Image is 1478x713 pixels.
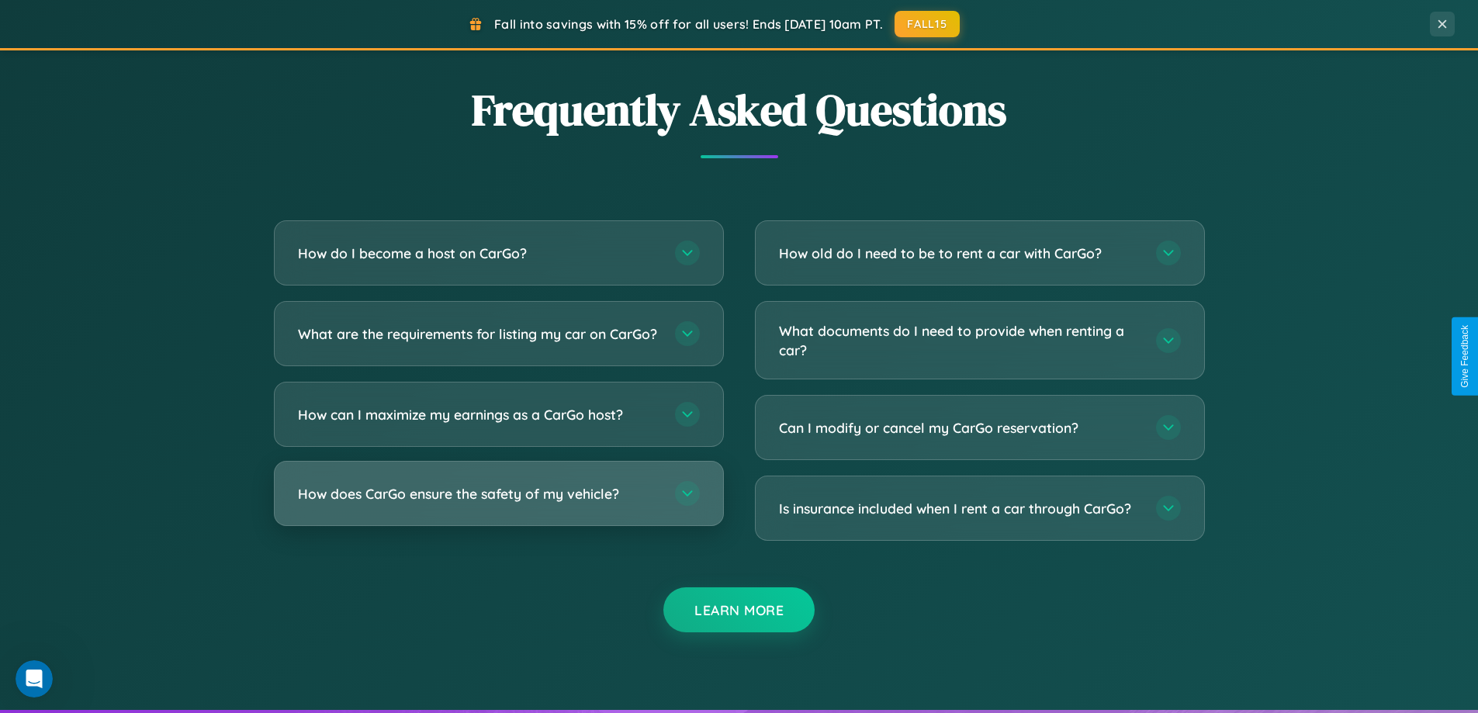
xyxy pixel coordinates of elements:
[16,660,53,697] iframe: Intercom live chat
[298,324,659,344] h3: What are the requirements for listing my car on CarGo?
[1459,325,1470,388] div: Give Feedback
[779,244,1141,263] h3: How old do I need to be to rent a car with CarGo?
[298,484,659,504] h3: How does CarGo ensure the safety of my vehicle?
[663,587,815,632] button: Learn More
[274,80,1205,140] h2: Frequently Asked Questions
[298,244,659,263] h3: How do I become a host on CarGo?
[298,405,659,424] h3: How can I maximize my earnings as a CarGo host?
[779,499,1141,518] h3: Is insurance included when I rent a car through CarGo?
[895,11,960,37] button: FALL15
[779,321,1141,359] h3: What documents do I need to provide when renting a car?
[779,418,1141,438] h3: Can I modify or cancel my CarGo reservation?
[494,16,883,32] span: Fall into savings with 15% off for all users! Ends [DATE] 10am PT.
